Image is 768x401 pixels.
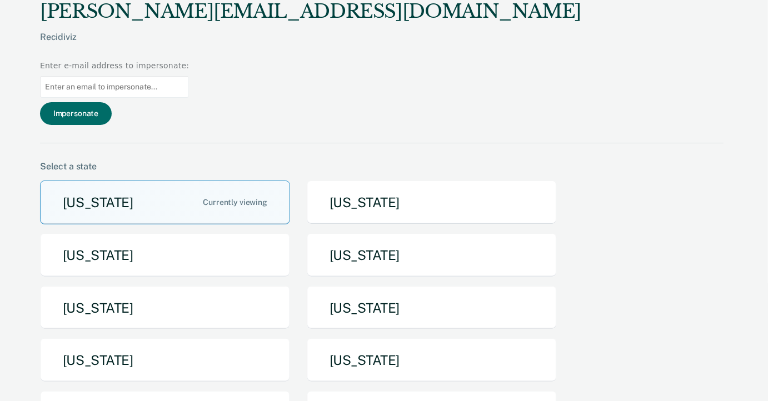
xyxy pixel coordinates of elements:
[307,181,557,224] button: [US_STATE]
[40,233,290,277] button: [US_STATE]
[40,161,724,172] div: Select a state
[40,338,290,382] button: [US_STATE]
[40,181,290,224] button: [US_STATE]
[307,338,557,382] button: [US_STATE]
[307,233,557,277] button: [US_STATE]
[40,102,112,125] button: Impersonate
[40,32,581,60] div: Recidiviz
[40,76,189,98] input: Enter an email to impersonate...
[307,286,557,330] button: [US_STATE]
[40,60,189,72] div: Enter e-mail address to impersonate:
[40,286,290,330] button: [US_STATE]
